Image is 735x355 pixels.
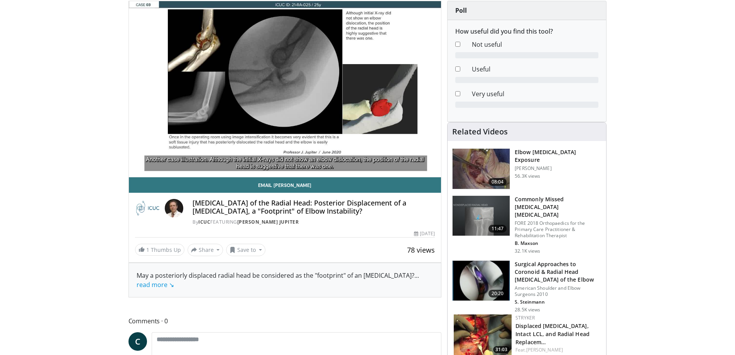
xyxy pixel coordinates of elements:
[488,290,507,297] span: 20:20
[515,299,602,305] p: S. Steinmann
[515,347,600,353] div: Feat.
[453,149,510,189] img: heCDP4pTuni5z6vX4xMDoxOjBrO-I4W8_11.150x105_q85_crop-smart_upscale.jpg
[452,260,602,313] a: 20:20 Surgical Approaches to Coronoid & Radial Head [MEDICAL_DATA] of the Elbow American Shoulder...
[515,260,602,284] h3: Surgical Approaches to Coronoid & Radial Head [MEDICAL_DATA] of the Elbow
[407,245,435,255] span: 78 views
[135,244,184,256] a: 1 Thumbs Up
[193,199,435,216] h4: [MEDICAL_DATA] of the Radial Head: Posterior Displacement of a [MEDICAL_DATA], a "Footprint" of E...
[414,230,435,237] div: [DATE]
[452,148,602,189] a: 08:04 Elbow [MEDICAL_DATA] Exposure [PERSON_NAME] 56.3K views
[488,225,507,233] span: 11:47
[454,314,512,355] a: 31:03
[515,285,602,297] p: American Shoulder and Elbow Surgeons 2010
[146,246,149,253] span: 1
[452,195,602,254] a: 11:47 Commonly Missed [MEDICAL_DATA] [MEDICAL_DATA] FORE 2018 Orthopaedics for the Primary Care P...
[515,314,535,321] a: Stryker
[455,28,598,35] h6: How useful did you find this tool?
[453,261,510,301] img: stein2_1.png.150x105_q85_crop-smart_upscale.jpg
[488,178,507,186] span: 08:04
[129,177,441,193] a: Email [PERSON_NAME]
[128,332,147,351] a: C
[515,165,602,172] p: [PERSON_NAME]
[466,65,604,74] dd: Useful
[198,219,210,225] a: ICUC
[515,240,602,246] p: B. Maxson
[454,314,512,355] img: 50ed86c0-b980-42f8-a53c-a0571029cf63.150x105_q85_crop-smart_upscale.jpg
[466,40,604,49] dd: Not useful
[137,280,174,289] a: read more ↘
[515,173,540,179] p: 56.3K views
[129,1,441,177] video-js: Video Player
[466,89,604,99] dd: Very useful
[515,307,540,313] p: 28.5K views
[128,316,442,326] span: Comments 0
[193,219,435,226] div: By FEATURING
[137,271,419,289] span: ...
[453,196,510,236] img: b2c65235-e098-4cd2-ab0f-914df5e3e270.150x105_q85_crop-smart_upscale.jpg
[226,244,265,256] button: Save to
[452,127,508,136] h4: Related Videos
[515,322,590,346] a: Displaced [MEDICAL_DATA], Intact LCL, and Radial Head Replacem…
[493,346,510,353] span: 31:03
[515,195,602,219] h3: Commonly Missed [MEDICAL_DATA] [MEDICAL_DATA]
[135,199,162,217] img: ICUC
[515,220,602,239] p: FORE 2018 Orthopaedics for the Primary Care Practitioner & Rehabilitation Therapist
[237,219,299,225] a: [PERSON_NAME] Jupiter
[188,244,223,256] button: Share
[526,347,563,353] a: [PERSON_NAME]
[455,6,467,15] strong: Poll
[515,148,602,164] h3: Elbow [MEDICAL_DATA] Exposure
[165,199,183,217] img: Avatar
[137,271,434,289] div: May a posteriorly displaced radial head be considered as the "footprint" of an [MEDICAL_DATA]?
[515,248,540,254] p: 32.1K views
